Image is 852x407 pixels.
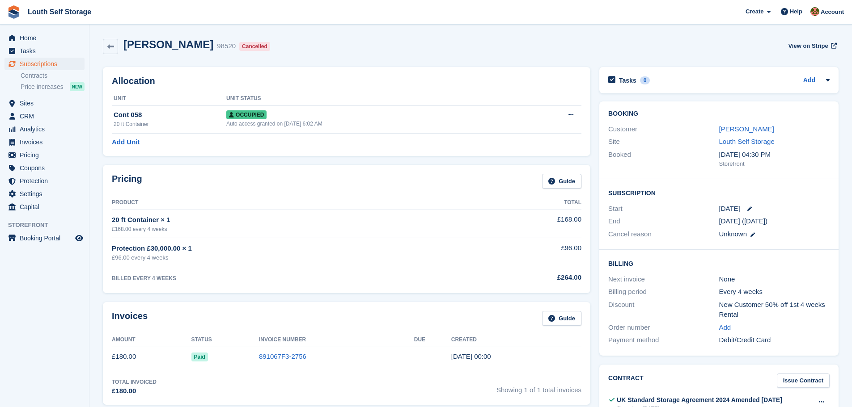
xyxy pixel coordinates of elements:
span: Showing 1 of 1 total invoices [496,378,581,396]
span: Pricing [20,149,73,161]
th: Total [472,196,581,210]
div: Cancel reason [608,229,719,239]
span: Price increases [21,83,64,91]
span: Unknown [719,230,747,238]
span: Analytics [20,123,73,135]
a: Add [719,323,731,333]
div: Billing period [608,287,719,297]
th: Product [112,196,472,210]
span: Protection [20,175,73,187]
h2: Booking [608,110,830,117]
img: Andy Smith [810,7,819,16]
span: Paid [191,352,208,361]
div: None [719,274,830,285]
span: Occupied [226,110,267,119]
div: 98520 [217,41,236,51]
div: Protection £30,000.00 × 1 [112,243,472,254]
h2: Pricing [112,174,142,189]
span: Coupons [20,162,73,174]
a: menu [4,149,85,161]
span: Settings [20,188,73,200]
th: Unit [112,92,226,106]
td: £96.00 [472,238,581,267]
div: Cancelled [239,42,270,51]
a: Issue Contract [777,373,830,388]
a: Guide [542,311,581,326]
th: Invoice Number [259,333,414,347]
a: menu [4,123,85,135]
span: Account [821,8,844,17]
span: Booking Portal [20,232,73,244]
div: New Customer 50% off 1st 4 weeks Rental [719,300,830,320]
div: Payment method [608,335,719,345]
h2: Invoices [112,311,148,326]
h2: [PERSON_NAME] [123,38,213,50]
a: menu [4,97,85,109]
span: Tasks [20,45,73,57]
a: Louth Self Storage [719,138,775,145]
a: menu [4,45,85,57]
h2: Allocation [112,76,581,86]
a: Preview store [74,233,85,243]
div: Customer [608,124,719,134]
a: Add Unit [112,137,140,147]
h2: Tasks [619,76,636,84]
h2: Subscription [608,188,830,197]
a: menu [4,136,85,148]
div: £96.00 every 4 weeks [112,253,472,262]
div: Auto access granted on [DATE] 6:02 AM [226,120,523,128]
a: menu [4,58,85,70]
a: Contracts [21,71,85,80]
div: £264.00 [472,273,581,283]
div: Total Invoiced [112,378,157,386]
div: BILLED EVERY 4 WEEKS [112,274,472,282]
a: menu [4,110,85,122]
div: 20 ft Container [114,120,226,128]
span: Storefront [8,221,89,230]
a: menu [4,188,85,200]
div: End [608,216,719,227]
a: Guide [542,174,581,189]
th: Due [414,333,451,347]
a: menu [4,201,85,213]
a: menu [4,232,85,244]
div: 0 [640,76,650,84]
span: Invoices [20,136,73,148]
span: Create [746,7,763,16]
div: Every 4 weeks [719,287,830,297]
th: Status [191,333,259,347]
a: Price increases NEW [21,82,85,92]
div: Debit/Credit Card [719,335,830,345]
div: Cont 058 [114,110,226,120]
a: Louth Self Storage [24,4,95,19]
h2: Contract [608,373,644,388]
span: Subscriptions [20,58,73,70]
div: £180.00 [112,386,157,396]
a: menu [4,175,85,187]
img: stora-icon-8386f47178a22dfd0bd8f6a31ec36ba5ce8667c1dd55bd0f319d3a0aa187defe.svg [7,5,21,19]
span: Help [790,7,802,16]
div: Next invoice [608,274,719,285]
div: Order number [608,323,719,333]
time: 2025-08-03 23:00:00 UTC [719,204,740,214]
h2: Billing [608,259,830,268]
th: Unit Status [226,92,523,106]
span: View on Stripe [788,42,828,50]
a: Add [803,76,815,86]
td: £168.00 [472,210,581,238]
a: menu [4,162,85,174]
a: [PERSON_NAME] [719,125,774,133]
div: Discount [608,300,719,320]
span: [DATE] ([DATE]) [719,217,768,225]
div: Start [608,204,719,214]
div: 20 ft Container × 1 [112,215,472,225]
div: NEW [70,82,85,91]
div: UK Standard Storage Agreement 2024 Amended [DATE] [617,395,782,405]
span: Sites [20,97,73,109]
a: 891067F3-2756 [259,352,306,360]
div: Booked [608,150,719,168]
div: Site [608,137,719,147]
a: menu [4,32,85,44]
td: £180.00 [112,347,191,367]
a: View on Stripe [784,38,839,53]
